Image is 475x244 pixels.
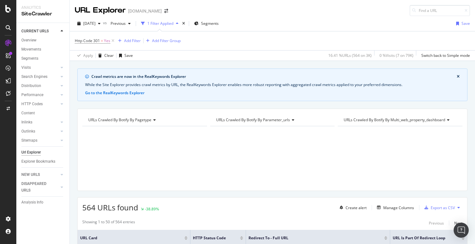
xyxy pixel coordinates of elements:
div: Inlinks [21,119,32,126]
button: Export as CSV [422,203,455,213]
div: NEW URLS [21,171,40,178]
div: 16.41 % URLs ( 564 on 3K ) [328,53,372,58]
a: Distribution [21,83,59,89]
button: Previous [108,19,133,29]
a: Outlinks [21,128,59,135]
button: Save [117,51,133,61]
span: Previous [108,21,126,26]
div: Overview [21,37,36,44]
button: Add Filter [116,37,141,45]
a: HTTP Codes [21,101,59,107]
div: Create alert [346,205,367,210]
button: Save [454,19,470,29]
button: Clear [96,51,114,61]
div: Add Filter [124,38,141,43]
div: Movements [21,46,41,53]
h4: URLs Crawled By Botify By pagetype [87,115,201,125]
span: = [101,38,103,43]
div: times [181,20,186,27]
a: Performance [21,92,59,98]
a: Inlinks [21,119,59,126]
div: info banner [77,68,467,101]
a: CURRENT URLS [21,28,59,35]
h4: URLs Crawled By Botify By multi_web_property_dashboard [342,115,457,125]
a: Overview [21,37,65,44]
div: Apply [83,53,93,58]
span: Yes [104,36,110,45]
button: Next [454,219,462,227]
div: Add Filter Group [152,38,181,43]
button: Apply [75,51,93,61]
h4: URLs Crawled By Botify By parameter_urls [215,115,329,125]
span: vs [103,20,108,25]
div: Save [124,53,133,58]
a: Search Engines [21,73,59,80]
div: Save [461,21,470,26]
span: Segments [201,21,219,26]
div: Search Engines [21,73,47,80]
div: -38.89% [145,206,159,212]
div: Sitemaps [21,137,37,144]
div: Distribution [21,83,41,89]
div: Showing 1 to 50 of 564 entries [82,219,135,227]
div: arrow-right-arrow-left [164,9,168,13]
div: Url Explorer [21,149,41,156]
button: Switch back to Simple mode [419,51,470,61]
button: Create alert [337,203,367,213]
div: SiteCrawler [21,10,64,18]
span: Http Code 301 [75,38,100,43]
a: DISAPPEARED URLS [21,181,59,194]
div: 1 Filter Applied [147,21,173,26]
span: Redirect To - Full URL [248,235,375,241]
button: 1 Filter Applied [139,19,181,29]
a: Movements [21,46,65,53]
button: Manage Columns [374,204,414,211]
div: Segments [21,55,38,62]
div: Analysis Info [21,199,43,206]
button: close banner [455,73,461,81]
div: While the Site Explorer provides crawl metrics by URL, the RealKeywords Explorer enables more rob... [85,82,460,88]
div: Performance [21,92,43,98]
button: [DATE] [75,19,103,29]
div: Analytics [21,5,64,10]
div: Explorer Bookmarks [21,158,55,165]
a: Explorer Bookmarks [21,158,65,165]
span: 564 URLs found [82,202,138,213]
div: Switch back to Simple mode [421,53,470,58]
a: NEW URLS [21,171,59,178]
button: Add Filter Group [144,37,181,45]
div: Crawl metrics are now in the RealKeywords Explorer [91,74,457,79]
div: Clear [104,53,114,58]
span: URLs Crawled By Botify By multi_web_property_dashboard [344,117,445,122]
div: Export as CSV [431,205,455,210]
div: Outlinks [21,128,35,135]
div: Content [21,110,35,117]
div: CURRENT URLS [21,28,49,35]
div: Open Intercom Messenger [454,223,469,238]
div: Manage Columns [383,205,414,210]
span: URLs Crawled By Botify By pagetype [88,117,151,122]
div: HTTP Codes [21,101,43,107]
span: HTTP Status Code [193,235,231,241]
a: Url Explorer [21,149,65,156]
div: Previous [429,220,444,226]
input: Find a URL [410,5,470,16]
a: Sitemaps [21,137,59,144]
button: Previous [429,219,444,227]
span: 2025 Oct. 4th [83,21,96,26]
button: Segments [192,19,221,29]
div: [DOMAIN_NAME] [128,8,162,14]
span: URL Card [80,235,183,241]
a: Content [21,110,65,117]
a: Analysis Info [21,199,65,206]
button: Go to the RealKeywords Explorer [85,90,145,96]
div: DISAPPEARED URLS [21,181,53,194]
div: Visits [21,64,31,71]
a: Segments [21,55,65,62]
span: URL is Part of Redirect Loop [393,235,452,241]
div: URL Explorer [75,5,126,16]
div: Next [454,220,462,226]
span: URLs Crawled By Botify By parameter_urls [216,117,290,122]
div: 0 % Visits ( 7 on 79K ) [379,53,413,58]
a: Visits [21,64,59,71]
